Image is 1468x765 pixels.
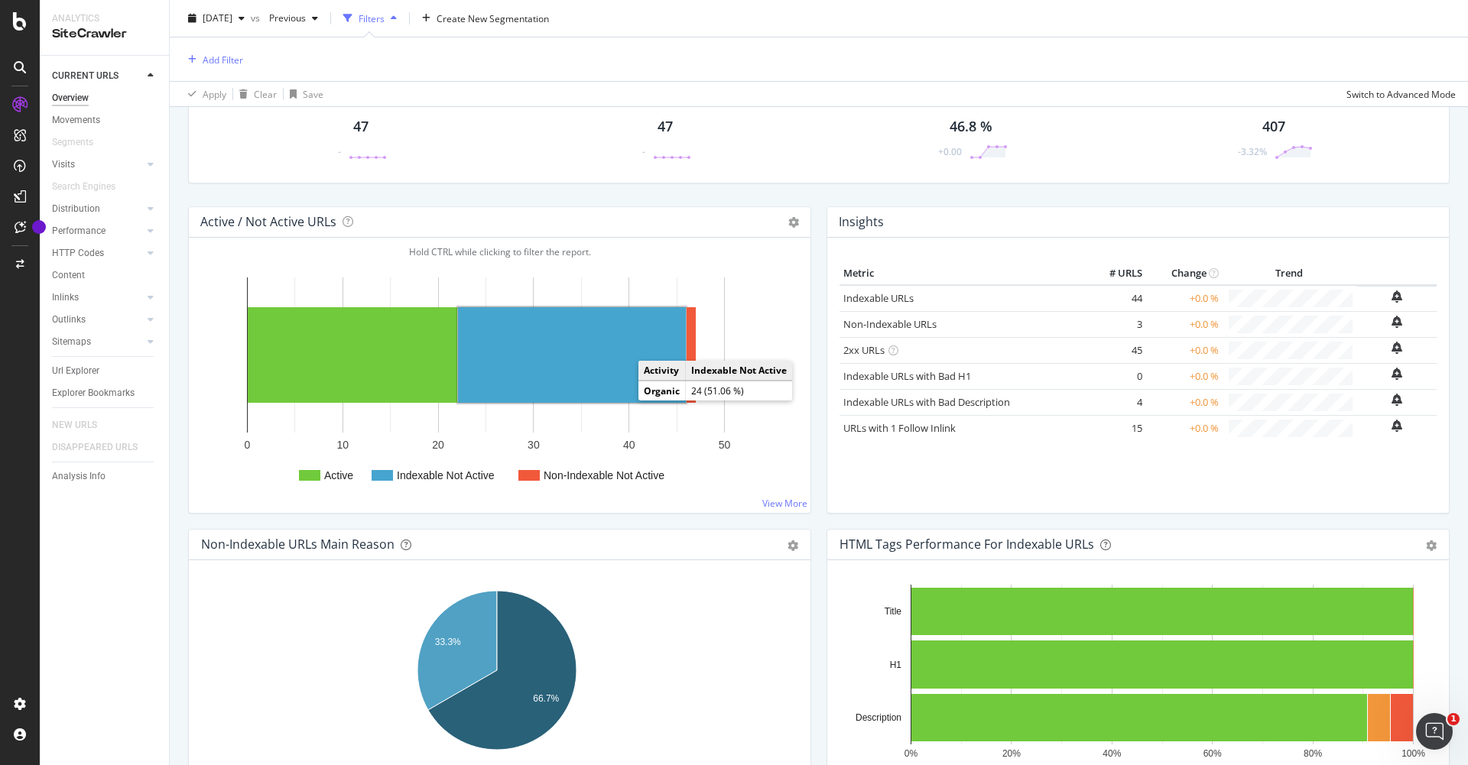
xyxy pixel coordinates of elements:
div: 47 [658,117,673,137]
a: Indexable URLs with Bad H1 [843,369,971,383]
text: 40% [1103,748,1121,759]
a: Non-Indexable URLs [843,317,937,331]
div: bell-plus [1392,316,1402,328]
div: HTTP Codes [52,245,104,261]
a: Visits [52,157,143,173]
div: Explorer Bookmarks [52,385,135,401]
td: 45 [1085,337,1146,363]
th: Change [1146,262,1223,285]
div: Outlinks [52,312,86,328]
div: Segments [52,135,93,151]
a: Segments [52,135,109,151]
td: 44 [1085,285,1146,312]
h4: Insights [839,212,884,232]
a: View More [762,497,807,510]
a: Analysis Info [52,468,158,485]
div: Apply [203,87,226,100]
td: 3 [1085,311,1146,337]
th: # URLS [1085,262,1146,285]
div: Filters [359,11,385,24]
a: Search Engines [52,179,131,195]
div: A chart. [201,585,793,762]
text: 33.3% [435,637,461,647]
th: Trend [1223,262,1356,285]
text: 60% [1203,748,1222,759]
span: vs [251,11,263,24]
text: H1 [890,660,902,670]
div: Performance [52,223,106,239]
div: Inlinks [52,290,79,306]
div: -3.32% [1238,145,1267,158]
button: [DATE] [182,6,251,31]
div: Url Explorer [52,363,99,379]
div: Switch to Advanced Mode [1346,87,1456,100]
td: +0.0 % [1146,285,1223,312]
td: 0 [1085,363,1146,389]
div: Visits [52,157,75,173]
button: Add Filter [182,50,243,69]
text: Non-Indexable Not Active [544,469,664,481]
div: Sitemaps [52,334,91,350]
td: +0.0 % [1146,389,1223,415]
a: Inlinks [52,290,143,306]
td: Activity [638,361,686,381]
div: Distribution [52,201,100,217]
span: 1 [1447,713,1460,725]
div: 407 [1262,117,1285,137]
text: 0 [245,439,251,451]
button: Previous [263,6,324,31]
a: Sitemaps [52,334,143,350]
button: Filters [337,6,403,31]
div: Search Engines [52,179,115,195]
a: Explorer Bookmarks [52,385,158,401]
div: Movements [52,112,100,128]
text: Description [856,712,901,723]
text: 66.7% [533,693,559,704]
text: Title [885,606,902,617]
i: Options [788,217,799,228]
a: Performance [52,223,143,239]
span: 2025 Aug. 10th [203,11,232,24]
a: CURRENT URLS [52,68,143,84]
div: Content [52,267,85,284]
div: bell-plus [1392,394,1402,406]
div: Non-Indexable URLs Main Reason [201,536,395,552]
td: Indexable Not Active [686,361,793,381]
td: 15 [1085,415,1146,441]
button: Clear [233,82,277,106]
div: gear [1426,540,1437,551]
a: 2xx URLs [843,343,885,357]
svg: A chart. [840,585,1431,762]
h4: Active / Not Active URLs [200,212,336,232]
text: 30 [528,439,540,451]
div: Save [303,87,323,100]
text: 20% [1002,748,1021,759]
div: - [642,145,645,158]
text: Active [324,469,353,481]
td: 24 (51.06 %) [686,381,793,401]
div: bell-plus [1392,368,1402,380]
div: bell-plus [1392,342,1402,354]
div: gear [788,540,798,551]
div: - [338,145,341,158]
div: Overview [52,90,89,106]
a: Indexable URLs [843,291,914,305]
a: Overview [52,90,158,106]
th: Metric [840,262,1085,285]
text: 20 [432,439,444,451]
a: Content [52,267,158,284]
text: 40 [623,439,635,451]
text: 10 [337,439,349,451]
iframe: Intercom live chat [1416,713,1453,750]
a: HTTP Codes [52,245,143,261]
div: bell-plus [1392,290,1402,303]
div: A chart. [201,262,798,501]
td: +0.0 % [1146,337,1223,363]
td: +0.0 % [1146,415,1223,441]
div: NEW URLS [52,417,97,433]
div: CURRENT URLS [52,68,119,84]
div: Add Filter [203,53,243,66]
a: DISAPPEARED URLS [52,439,153,455]
div: DISAPPEARED URLS [52,439,138,455]
div: +0.00 [938,145,962,158]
